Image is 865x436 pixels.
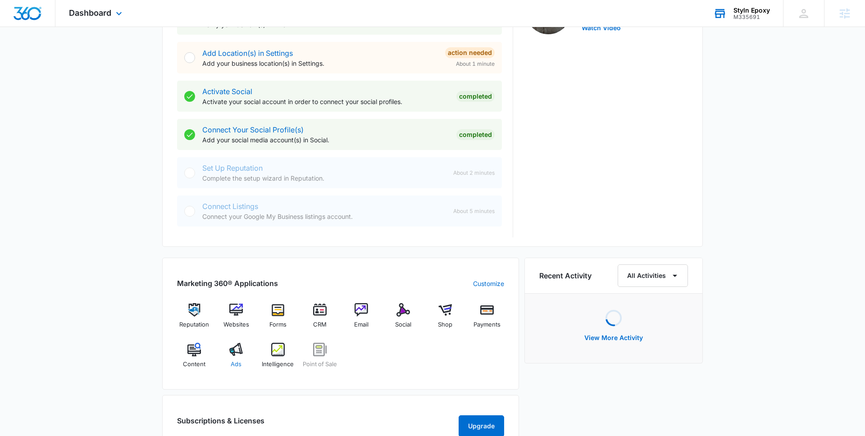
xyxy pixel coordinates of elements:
a: Payments [469,303,504,336]
a: CRM [302,303,337,336]
div: account name [733,7,770,14]
span: Reputation [179,320,209,329]
span: Ads [231,360,241,369]
a: Activate Social [202,87,252,96]
p: Connect your Google My Business listings account. [202,212,446,221]
h2: Subscriptions & Licenses [177,415,264,433]
span: Shop [438,320,452,329]
a: Content [177,343,212,375]
p: Complete the setup wizard in Reputation. [202,173,446,183]
span: Forms [269,320,287,329]
span: About 2 minutes [453,169,495,177]
a: Shop [428,303,463,336]
span: About 1 minute [456,60,495,68]
span: About 5 minutes [453,207,495,215]
a: Websites [219,303,254,336]
h2: Marketing 360® Applications [177,278,278,289]
button: All Activities [618,264,688,287]
a: Social [386,303,421,336]
h6: Recent Activity [539,270,592,281]
a: Intelligence [261,343,296,375]
a: Add Location(s) in Settings [202,49,293,58]
span: Websites [223,320,249,329]
span: Email [354,320,369,329]
span: CRM [313,320,327,329]
div: Completed [456,129,495,140]
p: Activate your social account in order to connect your social profiles. [202,97,449,106]
span: Social [395,320,411,329]
span: Content [183,360,205,369]
a: Ads [219,343,254,375]
a: Email [344,303,379,336]
p: Add your business location(s) in Settings. [202,59,438,68]
span: Payments [473,320,501,329]
a: Forms [261,303,296,336]
div: account id [733,14,770,20]
a: Customize [473,279,504,288]
div: Action Needed [445,47,495,58]
p: Add your social media account(s) in Social. [202,135,449,145]
a: Connect Your Social Profile(s) [202,125,304,134]
span: Point of Sale [303,360,337,369]
a: Reputation [177,303,212,336]
a: Point of Sale [302,343,337,375]
button: Watch Video [582,25,621,31]
span: Dashboard [69,8,111,18]
button: View More Activity [575,327,652,349]
span: Intelligence [262,360,294,369]
div: Completed [456,91,495,102]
